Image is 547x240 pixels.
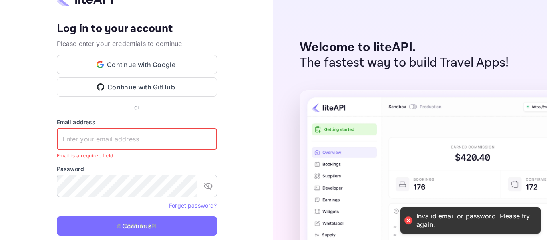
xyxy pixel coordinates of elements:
button: Continue with Google [57,55,217,74]
button: toggle password visibility [200,178,216,194]
p: © 2025 liteAPI [117,222,157,230]
label: Password [57,165,217,173]
p: The fastest way to build Travel Apps! [300,55,509,71]
h4: Log in to your account [57,22,217,36]
p: Please enter your credentials to continue [57,39,217,48]
button: Continue [57,216,217,236]
input: Enter your email address [57,128,217,150]
button: Continue with GitHub [57,77,217,97]
p: Welcome to liteAPI. [300,40,509,55]
p: or [134,103,139,111]
keeper-lock: Open Keeper Popup [202,134,211,144]
div: Invalid email or password. Please try again. [416,212,533,229]
a: Forget password? [169,202,217,209]
label: Email address [57,118,217,126]
p: Email is a required field [57,152,211,160]
a: Forget password? [169,201,217,209]
keeper-lock: Open Keeper Popup [186,181,196,191]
